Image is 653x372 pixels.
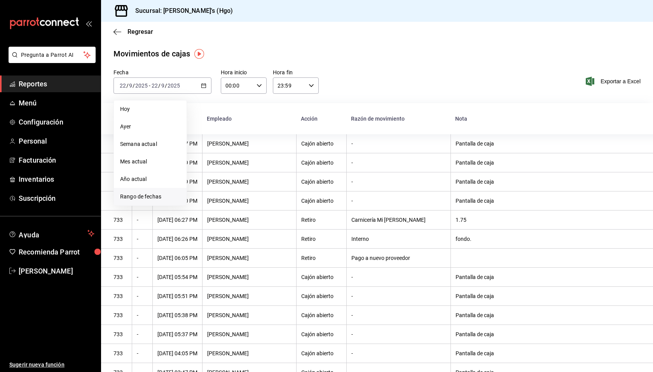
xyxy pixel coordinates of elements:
[113,28,153,35] button: Regresar
[120,158,180,166] span: Mes actual
[157,331,197,337] div: [DATE] 05:37 PM
[157,350,197,356] div: [DATE] 04:05 PM
[21,51,84,59] span: Pregunta a Parrot AI
[301,160,342,166] div: Cajón abierto
[19,266,94,276] span: [PERSON_NAME]
[207,198,292,204] div: [PERSON_NAME]
[207,217,292,223] div: [PERSON_NAME]
[301,198,342,204] div: Cajón abierto
[113,312,127,318] div: 733
[207,179,292,185] div: [PERSON_NAME]
[19,174,94,184] span: Inventarios
[19,79,94,89] span: Reportes
[157,255,197,261] div: [DATE] 06:05 PM
[207,160,292,166] div: [PERSON_NAME]
[351,236,446,242] div: Interno
[207,312,292,318] div: [PERSON_NAME]
[207,274,292,280] div: [PERSON_NAME]
[157,274,197,280] div: [DATE] 05:54 PM
[207,331,292,337] div: [PERSON_NAME]
[5,56,96,65] a: Pregunta a Parrot AI
[351,350,446,356] div: -
[301,312,342,318] div: Cajón abierto
[120,105,180,113] span: Hoy
[19,98,94,108] span: Menú
[129,82,133,89] input: --
[127,28,153,35] span: Regresar
[129,6,233,16] h3: Sucursal: [PERSON_NAME]'s (Hgo)
[351,198,446,204] div: -
[113,217,127,223] div: 733
[301,255,342,261] div: Retiro
[113,48,190,60] div: Movimientos de cajas
[194,49,204,59] img: Tooltip marker
[207,116,292,122] div: Empleado
[113,293,127,299] div: 733
[113,350,127,356] div: 733
[301,236,342,242] div: Retiro
[301,116,342,122] div: Acción
[301,140,342,147] div: Cajón abierto
[133,82,135,89] span: /
[137,293,148,299] div: -
[113,274,127,280] div: 733
[120,175,180,183] span: Año actual
[351,140,446,147] div: -
[19,117,94,127] span: Configuración
[151,82,158,89] input: --
[301,350,342,356] div: Cajón abierto
[165,82,167,89] span: /
[587,77,641,86] button: Exportar a Excel
[351,255,446,261] div: Pago a nuevo proveedor
[351,160,446,166] div: -
[161,82,165,89] input: --
[157,236,197,242] div: [DATE] 06:26 PM
[120,140,180,148] span: Semana actual
[207,350,292,356] div: [PERSON_NAME]
[207,293,292,299] div: [PERSON_NAME]
[351,331,446,337] div: -
[157,312,197,318] div: [DATE] 05:38 PM
[113,236,127,242] div: 733
[19,136,94,146] span: Personal
[158,82,161,89] span: /
[135,82,148,89] input: ----
[9,47,96,63] button: Pregunta a Parrot AI
[137,255,148,261] div: -
[137,217,148,223] div: -
[126,82,129,89] span: /
[120,123,180,131] span: Ayer
[113,70,211,75] label: Fecha
[149,82,150,89] span: -
[167,82,180,89] input: ----
[137,331,148,337] div: -
[19,155,94,165] span: Facturación
[301,293,342,299] div: Cajón abierto
[301,274,342,280] div: Cajón abierto
[207,236,292,242] div: [PERSON_NAME]
[19,247,94,257] span: Recomienda Parrot
[19,229,84,238] span: Ayuda
[157,217,197,223] div: [DATE] 06:27 PM
[137,274,148,280] div: -
[301,331,342,337] div: Cajón abierto
[207,255,292,261] div: [PERSON_NAME]
[351,293,446,299] div: -
[19,193,94,204] span: Suscripción
[207,140,292,147] div: [PERSON_NAME]
[351,217,446,223] div: Carnicería Mi [PERSON_NAME]
[9,361,94,369] span: Sugerir nueva función
[351,179,446,185] div: -
[221,70,267,75] label: Hora inicio
[351,274,446,280] div: -
[119,82,126,89] input: --
[137,312,148,318] div: -
[120,193,180,201] span: Rango de fechas
[137,236,148,242] div: -
[301,217,342,223] div: Retiro
[86,20,92,26] button: open_drawer_menu
[157,293,197,299] div: [DATE] 05:51 PM
[351,116,446,122] div: Razón de movimiento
